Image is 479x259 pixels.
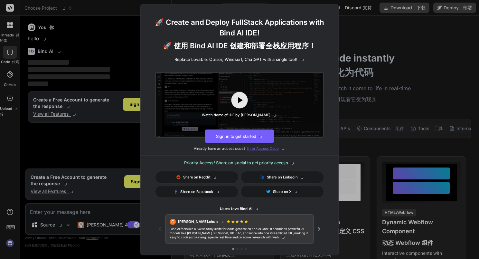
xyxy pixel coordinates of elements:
p: Replace Lovable, Cursor, Windsurf, ChatGPT with a single tool! [174,56,305,62]
button: Go to testimonial 2 [236,248,238,250]
span: Share on Linkedin [267,175,304,180]
button: Go to testimonial 4 [245,248,247,250]
button: Go to testimonial 1 [232,248,234,250]
h3: Priority Access! Share on social to get priority access [155,159,324,166]
button: Go to testimonial 3 [240,248,242,250]
span: ★ [239,218,244,225]
span: Enter Access Code [247,146,279,151]
h1: 🚀 Create and Deploy FullStack Applications with Bind AI IDE! [149,16,330,53]
div: Watch demo of IDE by [PERSON_NAME] [202,112,277,118]
span: ★ [235,218,239,225]
div: C [170,218,176,225]
button: Sign in to get started [205,129,274,143]
p: Already have an access code? [141,146,338,151]
span: ★ [231,218,235,225]
p: Bind AI feels like a Swiss army knife for code generation and AI Chat. It combines powerful AI mo... [170,227,309,239]
font: 🚀 使用 Bind AI IDE 创建和部署全栈应用程序！ [163,41,316,50]
button: Next testimonial [314,224,324,234]
button: Previous testimonial [155,224,165,234]
span: Share on X [273,189,298,194]
span: Share on Reddit [183,175,217,180]
h1: Users love Bind AI [155,206,324,211]
span: ★ [226,218,231,225]
span: Share on Facebook [180,189,220,194]
span: [PERSON_NAME].chua [178,219,224,224]
span: ★ [244,218,249,225]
